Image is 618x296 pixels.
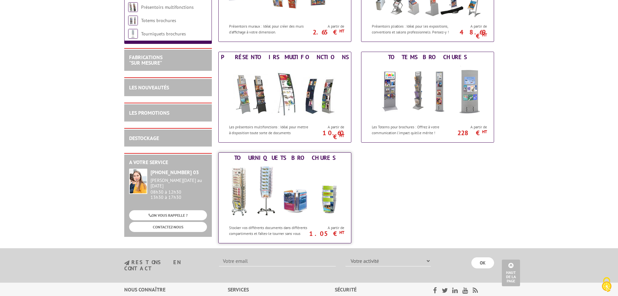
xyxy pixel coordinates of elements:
[124,260,210,271] h3: restons en contact
[129,210,207,220] a: ON VOUS RAPPELLE ?
[471,257,494,268] input: OK
[129,160,207,165] h2: A votre service
[595,274,618,296] button: Cookies (fenêtre modale)
[339,133,344,138] sup: HT
[308,131,344,139] p: 10.60 €
[128,2,138,12] img: Présentoirs multifonctions
[129,135,159,141] a: DESTOCKAGE
[124,286,228,293] div: Nous connaître
[372,23,452,34] p: Présentoirs pliables : Idéal pour les expositions, conventions et salons professionnels. Pensez-y !
[228,286,335,293] div: Services
[599,277,615,293] img: Cookies (fenêtre modale)
[129,109,169,116] a: LES PROMOTIONS
[339,28,344,34] sup: HT
[311,124,344,130] span: A partir de
[361,52,494,143] a: Totems brochures Totems brochures Les Totems pour brochures : Offrez à votre communication l’impa...
[151,169,199,175] strong: [PHONE_NUMBER] 03
[141,18,176,23] a: Totems brochures
[225,163,345,222] img: Tourniquets brochures
[229,23,309,34] p: Présentoirs muraux : Idéal pour créer des murs d'affichage à votre dimension.
[311,225,344,230] span: A partir de
[151,178,207,200] div: 08h30 à 12h30 13h30 à 17h30
[220,154,349,161] div: Tourniquets brochures
[218,52,351,143] a: Présentoirs multifonctions Présentoirs multifonctions Les présentoirs multifonctions : Idéal pour...
[225,62,345,121] img: Présentoirs multifonctions
[141,31,186,37] a: Tourniquets brochures
[128,16,138,25] img: Totems brochures
[229,124,309,135] p: Les présentoirs multifonctions : Idéal pour mettre à disposition toute sorte de documents
[451,30,487,38] p: 48.69 €
[339,230,344,235] sup: HT
[482,32,487,38] sup: HT
[129,54,163,66] a: FABRICATIONS"Sur Mesure"
[311,24,344,29] span: A partir de
[482,129,487,135] sup: HT
[151,178,207,189] div: [PERSON_NAME][DATE] au [DATE]
[219,255,336,266] input: Votre email
[124,260,129,266] img: newsletter.jpg
[128,29,138,39] img: Tourniquets brochures
[451,131,487,135] p: 228 €
[308,232,344,236] p: 1.05 €
[372,124,452,135] p: Les Totems pour brochures : Offrez à votre communication l’impact qu’elle mérite !
[335,286,416,293] div: Sécurité
[218,152,351,243] a: Tourniquets brochures Tourniquets brochures Stocker vos différents documents dans différents comp...
[454,124,487,130] span: A partir de
[454,24,487,29] span: A partir de
[220,54,349,61] div: Présentoirs multifonctions
[129,169,147,194] img: widget-service.jpg
[368,62,488,121] img: Totems brochures
[502,260,520,286] a: Haut de la page
[229,225,309,241] p: Stocker vos différents documents dans différents compartiments et faîtes-le tourner sans vous dép...
[141,4,194,10] a: Présentoirs multifonctions
[129,84,169,91] a: LES NOUVEAUTÉS
[363,54,492,61] div: Totems brochures
[129,222,207,232] a: CONTACTEZ-NOUS
[308,30,344,34] p: 2.65 €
